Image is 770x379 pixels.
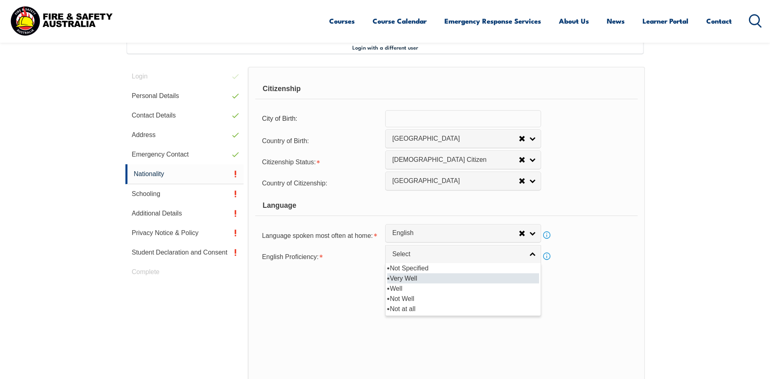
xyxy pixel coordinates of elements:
[125,145,244,164] a: Emergency Contact
[392,156,519,164] span: [DEMOGRAPHIC_DATA] Citizen
[706,10,732,32] a: Contact
[387,273,539,283] li: Very Well
[125,106,244,125] a: Contact Details
[255,196,637,216] div: Language
[125,164,244,184] a: Nationality
[541,229,552,241] a: Info
[392,135,519,143] span: [GEOGRAPHIC_DATA]
[643,10,688,32] a: Learner Portal
[255,248,385,264] div: English Proficiency is required.
[125,243,244,262] a: Student Declaration and Consent
[444,10,541,32] a: Emergency Response Services
[262,180,327,187] span: Country of Citizenship:
[255,111,385,126] div: City of Birth:
[125,184,244,204] a: Schooling
[262,159,316,166] span: Citizenship Status:
[559,10,589,32] a: About Us
[329,10,355,32] a: Courses
[125,86,244,106] a: Personal Details
[541,250,552,262] a: Info
[125,125,244,145] a: Address
[387,304,539,314] li: Not at all
[255,227,385,243] div: Language spoken most often at home is required.
[262,232,373,239] span: Language spoken most often at home:
[387,263,539,273] li: Not Specified
[125,223,244,243] a: Privacy Notice & Policy
[255,153,385,170] div: Citizenship Status is required.
[373,10,427,32] a: Course Calendar
[125,204,244,223] a: Additional Details
[262,137,309,144] span: Country of Birth:
[607,10,625,32] a: News
[352,44,418,50] span: Login with a different user
[387,283,539,294] li: Well
[392,177,519,185] span: [GEOGRAPHIC_DATA]
[387,294,539,304] li: Not Well
[262,253,319,260] span: English Proficiency:
[392,250,524,259] span: Select
[392,229,519,237] span: English
[255,79,637,99] div: Citizenship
